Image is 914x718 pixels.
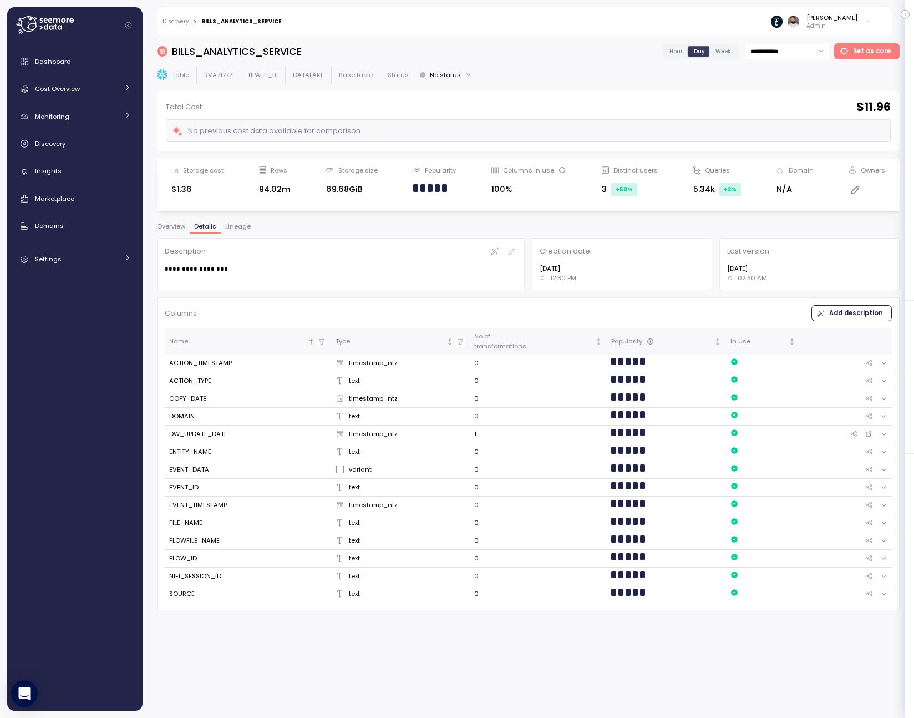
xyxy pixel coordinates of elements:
span: Cost Overview [35,84,80,93]
button: Add description [811,305,892,321]
div: Queries [705,166,730,175]
div: EVENT_TIMESTAMP [169,500,227,510]
p: Total Cost [166,102,202,113]
div: ACTION_TYPE [169,376,211,386]
span: Discovery [35,139,65,148]
h2: $ 11.96 [856,99,891,115]
div: In use [730,337,786,347]
div: Domain [789,166,814,175]
div: SOURCE [169,589,195,599]
p: DATALAKE [293,70,324,79]
div: N/A [776,183,813,196]
span: Insights [35,166,62,175]
span: Week [715,47,731,55]
div: 3 [602,183,658,196]
div: [PERSON_NAME] [806,13,857,22]
div: Storage size [338,166,378,175]
p: Admin [806,22,857,30]
span: Set as core [853,44,891,59]
div: Sorted ascending [307,338,315,346]
th: No oftransformationsNot sorted [470,328,607,355]
div: FLOWFILE_NAME [169,536,220,546]
p: Columns [165,308,197,319]
td: 0 [470,585,607,603]
span: Domains [35,221,64,230]
div: Not sorted [714,338,722,346]
p: text [349,589,360,598]
button: Collapse navigation [121,21,135,29]
a: Discovery [163,19,189,24]
div: 100% [491,183,566,196]
td: 1 [470,426,607,443]
div: Not sorted [788,338,796,346]
p: variant [349,465,372,474]
div: COPY_DATE [169,394,206,404]
th: TypeNot sorted [331,328,470,355]
a: Monitoring [12,105,138,128]
p: Status: [388,70,410,79]
td: 0 [470,514,607,532]
td: 0 [470,479,607,497]
div: Storage cost [183,166,224,175]
th: PopularityNot sorted [607,328,726,355]
div: $1.36 [171,183,224,196]
div: No status [430,70,461,79]
span: Day [694,47,705,55]
span: Add description [829,306,883,321]
p: timestamp_ntz [349,358,398,367]
td: 0 [470,568,607,585]
span: Overview [157,224,185,230]
div: BILLS_ANALYTICS_SERVICE [201,19,282,24]
p: text [349,376,360,385]
p: RVA71777 [204,70,232,79]
div: DW_UPDATE_DATE [169,429,227,439]
p: Creation date [540,246,704,257]
p: [DATE] [540,264,704,273]
th: NameSorted ascending [165,328,331,355]
div: ENTITY_NAME [169,447,211,457]
div: +50 % [611,183,637,196]
div: Type [336,337,444,347]
p: [DATE] [727,264,892,273]
p: text [349,572,360,580]
td: 0 [470,443,607,461]
td: 0 [470,390,607,408]
p: 02:30 AM [738,274,767,282]
a: Discovery [12,133,138,155]
div: Rows [271,166,287,175]
div: 5.34k [693,183,741,196]
div: 69.68GiB [326,183,377,196]
p: TIPALTI_BI [247,70,278,79]
td: 0 [470,372,607,390]
span: Marketplace [35,194,74,203]
div: Owners [861,166,885,175]
button: Set as core [834,43,900,59]
button: No status [415,67,476,83]
div: Not sorted [446,338,454,346]
span: Monitoring [35,112,69,121]
p: text [349,554,360,563]
td: 0 [470,408,607,426]
a: Insights [12,160,138,183]
a: Marketplace [12,188,138,210]
div: FLOW_ID [169,554,197,564]
p: Base table [339,70,373,79]
div: NIFI_SESSION_ID [169,572,221,582]
p: timestamp_ntz [349,394,398,403]
div: ACTION_TIMESTAMP [169,358,232,368]
p: Table [172,70,189,79]
span: Dashboard [35,57,71,66]
div: Open Intercom Messenger [11,680,38,707]
td: 0 [470,355,607,372]
p: text [349,518,360,527]
div: EVENT_DATA [169,465,209,475]
a: Dashboard [12,50,138,73]
td: 0 [470,532,607,550]
p: Last version [727,246,892,257]
span: Settings [35,255,62,264]
p: timestamp_ntz [349,500,398,509]
div: Popularity [611,337,712,347]
div: No of transformations [474,332,593,351]
div: Not sorted [595,338,602,346]
div: Distinct users [613,166,658,175]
